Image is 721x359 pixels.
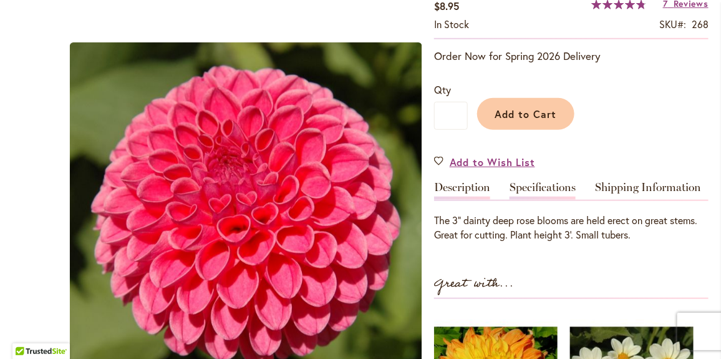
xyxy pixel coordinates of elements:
[510,182,576,200] a: Specifications
[434,83,451,96] span: Qty
[434,214,709,242] div: The 3" dainty deep rose blooms are held erect on great stems. Great for cutting. Plant height 3'....
[434,182,490,200] a: Description
[434,17,469,31] span: In stock
[659,17,686,31] strong: SKU
[692,17,709,32] div: 268
[9,315,44,350] iframe: Launch Accessibility Center
[595,182,701,200] a: Shipping Information
[434,182,709,242] div: Detailed Product Info
[450,155,535,169] span: Add to Wish List
[434,273,514,294] strong: Great with...
[495,107,557,120] span: Add to Cart
[434,155,535,169] a: Add to Wish List
[434,49,709,64] p: Order Now for Spring 2026 Delivery
[434,17,469,32] div: Availability
[477,98,574,130] button: Add to Cart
